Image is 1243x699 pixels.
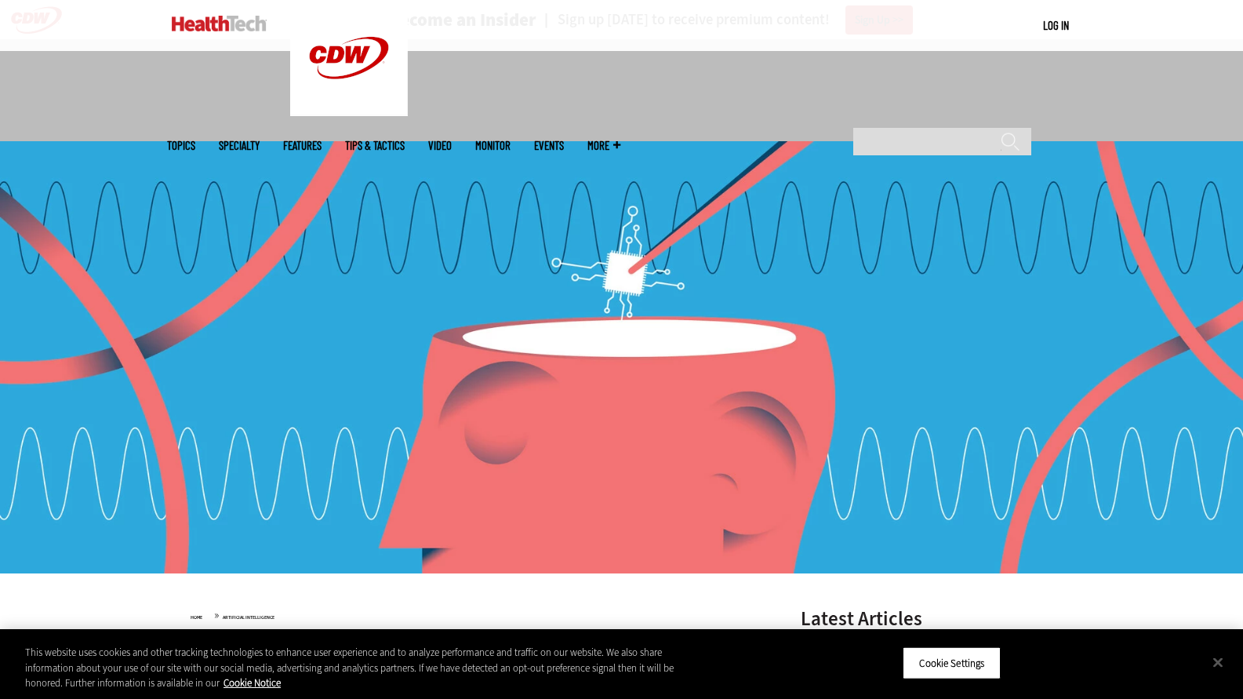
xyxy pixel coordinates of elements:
a: More information about your privacy [224,676,281,690]
div: This website uses cookies and other tracking technologies to enhance user experience and to analy... [25,645,684,691]
span: Topics [167,140,195,151]
div: » [191,609,760,621]
a: CDW [290,104,408,120]
button: Close [1201,645,1235,679]
img: Home [172,16,267,31]
div: User menu [1043,17,1069,34]
span: Specialty [219,140,260,151]
a: MonITor [475,140,511,151]
a: Features [283,140,322,151]
a: Log in [1043,18,1069,32]
a: Tips & Tactics [345,140,405,151]
a: Artificial Intelligence [223,614,274,621]
span: More [587,140,620,151]
h3: Latest Articles [801,609,1036,628]
a: Events [534,140,564,151]
button: Cookie Settings [903,646,1001,679]
a: Video [428,140,452,151]
a: Home [191,614,202,621]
